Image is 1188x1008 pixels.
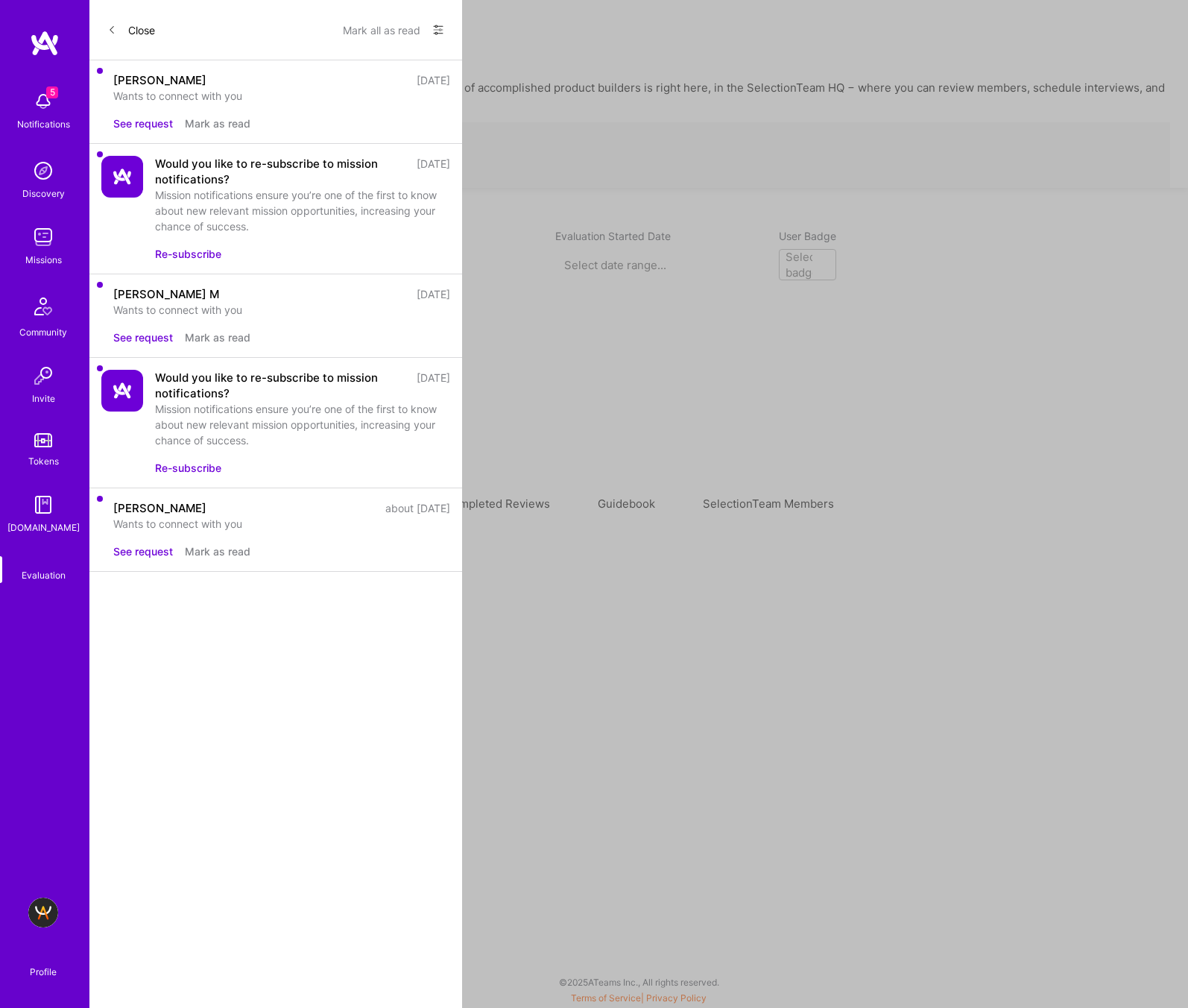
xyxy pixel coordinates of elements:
div: Community [19,324,67,340]
img: Invite [28,361,58,391]
img: logo [30,30,60,57]
div: Notifications [17,116,70,132]
img: A.Team - Grow A.Team's Community & Demand [28,898,58,927]
img: bell [28,86,58,116]
button: Mark as read [185,116,250,131]
div: [DOMAIN_NAME] [7,520,80,535]
img: discovery [28,156,58,186]
div: [DATE] [417,286,450,302]
i: icon SelectionTeam [38,556,49,567]
button: See request [113,116,173,131]
button: See request [113,330,173,345]
div: Discovery [22,186,65,201]
div: Tokens [28,453,59,469]
div: Would you like to re-subscribe to mission notifications? [155,370,408,401]
button: Close [107,18,155,42]
button: Re-subscribe [155,460,221,476]
div: Mission notifications ensure you’re one of the first to know about new relevant mission opportuni... [155,401,450,448]
a: A.Team - Grow A.Team's Community & Demand [25,898,62,927]
img: tokens [34,433,52,447]
div: Wants to connect with you [113,88,450,104]
img: Company Logo [101,370,143,412]
div: Evaluation [22,567,66,583]
button: Mark as read [185,330,250,345]
button: Re-subscribe [155,246,221,262]
img: guide book [28,490,58,520]
img: Community [25,289,61,324]
button: Mark all as read [343,18,420,42]
span: 5 [46,86,58,98]
button: See request [113,544,173,559]
div: [PERSON_NAME] [113,72,206,88]
img: Company Logo [101,156,143,198]
div: Would you like to re-subscribe to mission notifications? [155,156,408,187]
div: Missions [25,252,62,268]
button: Mark as read [185,544,250,559]
div: about [DATE] [385,500,450,516]
img: teamwork [28,222,58,252]
div: [DATE] [417,156,450,187]
div: [PERSON_NAME] M [113,286,219,302]
div: Mission notifications ensure you’re one of the first to know about new relevant mission opportuni... [155,187,450,234]
div: [PERSON_NAME] [113,500,206,516]
div: Wants to connect with you [113,516,450,532]
div: [DATE] [417,370,450,401]
div: Invite [32,391,55,406]
div: Wants to connect with you [113,302,450,318]
div: Profile [30,964,57,978]
a: Profile [25,948,62,978]
div: [DATE] [417,72,450,88]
